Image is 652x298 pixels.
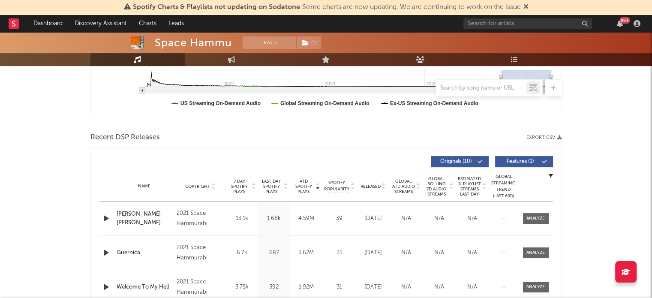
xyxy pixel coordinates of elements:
div: 1.68k [260,214,288,223]
div: N/A [458,283,487,292]
text: US Streaming On-Demand Audio [180,100,261,106]
span: Spotify Popularity [324,180,349,193]
div: 2021 Space Hammurabi [177,277,223,298]
button: Export CSV [526,135,562,140]
a: Guernica [117,249,173,257]
span: Spotify Charts & Playlists not updating on Sodatone [133,4,300,11]
text: Ex-US Streaming On-Demand Audio [390,100,478,106]
span: Features ( 1 ) [501,159,540,164]
span: Copyright [185,184,210,189]
span: Estimated % Playlist Streams Last Day [458,176,481,197]
span: ( 1 ) [296,36,321,49]
span: : Some charts are now updating. We are continuing to work on the issue [133,4,521,11]
div: N/A [425,283,454,292]
div: 687 [260,249,288,257]
div: Space Hammu [155,36,232,49]
button: (1) [297,36,321,49]
div: 2021 Space Hammurabi [177,208,223,229]
div: N/A [458,214,487,223]
a: Charts [133,15,162,32]
div: 35 [324,249,355,257]
div: 99 + [619,17,630,24]
text: Global Streaming On-Demand Audio [280,100,369,106]
div: 13.1k [228,214,256,223]
button: Features(1) [495,156,553,167]
a: Leads [162,15,190,32]
div: [DATE] [359,214,388,223]
input: Search for artists [463,18,592,29]
a: Dashboard [27,15,69,32]
span: ATD Spotify Plays [292,179,315,194]
div: N/A [392,249,421,257]
div: Name [117,183,173,190]
span: Recent DSP Releases [90,132,160,143]
span: Last Day Spotify Plays [260,179,283,194]
button: Track [243,36,296,49]
div: [DATE] [359,249,388,257]
div: N/A [392,214,421,223]
a: Welcome To My Hell [117,283,173,292]
a: Discovery Assistant [69,15,133,32]
span: Released [361,184,381,189]
div: N/A [425,249,454,257]
div: 31 [324,283,355,292]
span: Originals ( 10 ) [436,159,476,164]
span: Global Rolling 7D Audio Streams [425,176,448,197]
div: 392 [260,283,288,292]
button: 99+ [617,20,623,27]
div: 3.75k [228,283,256,292]
span: Global ATD Audio Streams [392,179,415,194]
div: 2021 Space Hammurabi [177,243,223,263]
button: Originals(10) [431,156,489,167]
span: 7 Day Spotify Plays [228,179,251,194]
div: 3.62M [292,249,320,257]
div: N/A [458,249,487,257]
div: 6.7k [228,249,256,257]
div: 39 [324,214,355,223]
div: 4.59M [292,214,320,223]
span: Dismiss [523,4,529,11]
div: 1.92M [292,283,320,292]
div: N/A [392,283,421,292]
div: Global Streaming Trend (Last 60D) [491,174,517,199]
div: [DATE] [359,283,388,292]
a: [PERSON_NAME] [PERSON_NAME] [117,210,173,227]
div: N/A [425,214,454,223]
input: Search by song name or URL [436,85,526,92]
